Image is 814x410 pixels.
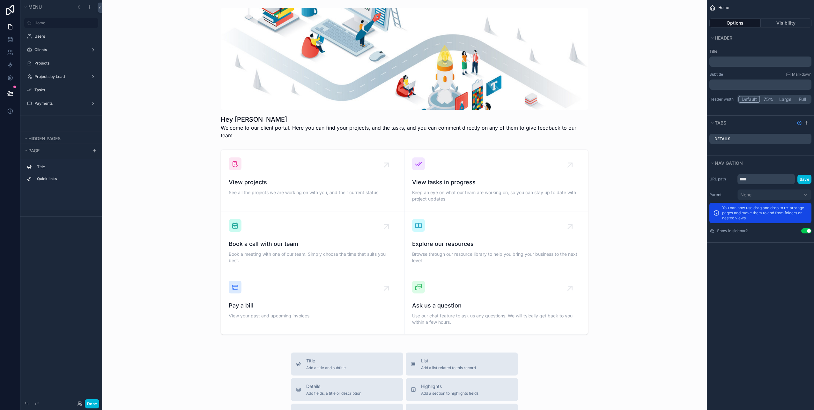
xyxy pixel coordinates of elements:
[709,192,735,197] label: Parent
[306,365,346,370] span: Add a title and subtitle
[37,164,93,170] label: Title
[23,146,88,155] button: Page
[738,96,760,103] button: Default
[291,378,403,401] button: DetailsAdd fields, a title or description
[760,96,776,103] button: 75%
[794,96,810,103] button: Full
[34,47,85,52] label: Clients
[20,159,102,190] div: scrollable content
[709,19,761,27] button: Options
[406,353,518,376] button: ListAdd a list related to this record
[406,378,518,401] button: HighlightsAdd a section to highlights fields
[23,134,96,143] button: Hidden pages
[740,192,751,198] span: None
[34,74,85,79] label: Projects by Lead
[421,383,478,390] span: Highlights
[709,57,811,67] div: scrollable content
[306,358,346,364] span: Title
[792,72,811,77] span: Markdown
[28,136,61,141] span: Hidden pages
[761,19,812,27] button: Visibility
[797,175,811,184] button: Save
[421,365,476,370] span: Add a list related to this record
[34,61,94,66] label: Projects
[714,136,730,141] label: Details
[709,49,811,54] label: Title
[34,87,94,93] label: Tasks
[34,20,94,26] label: Home
[715,160,743,166] span: Navigation
[717,228,748,233] label: Show in sidebar?
[722,205,808,221] p: You can now use drag and drop to re-arrange pages and move them to and from folders or nested views
[85,399,99,408] button: Done
[709,97,735,102] label: Header width
[28,4,42,10] span: Menu
[797,120,802,125] svg: Show help information
[28,148,40,153] span: Page
[306,391,361,396] span: Add fields, a title or description
[291,353,403,376] button: TitleAdd a title and subtitle
[23,3,73,11] button: Menu
[715,120,726,125] span: Tabs
[786,72,811,77] a: Markdown
[306,383,361,390] span: Details
[34,101,85,106] label: Payments
[421,391,478,396] span: Add a section to highlights fields
[776,96,794,103] button: Large
[718,5,729,10] span: Home
[737,189,811,200] button: None
[34,34,94,39] label: Users
[709,118,794,127] button: Tabs
[715,35,732,41] span: Header
[37,176,93,181] label: Quick links
[709,72,723,77] label: Subtitle
[421,358,476,364] span: List
[709,159,808,168] button: Navigation
[709,80,811,90] div: scrollable content
[709,34,808,42] button: Header
[709,177,735,182] label: URL path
